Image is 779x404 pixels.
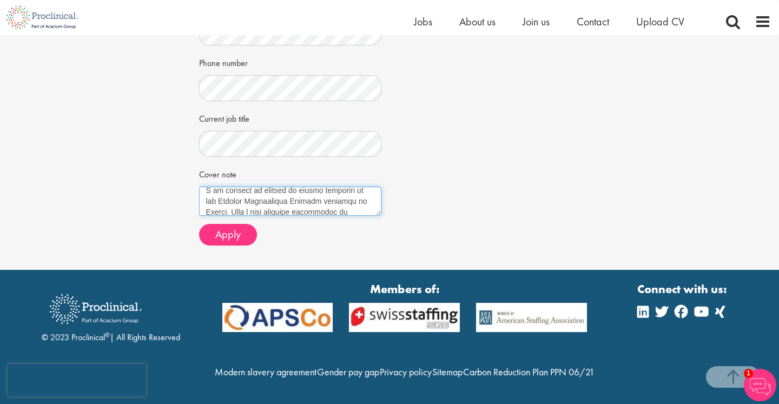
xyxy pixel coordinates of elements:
a: Carbon Reduction Plan PPN 06/21 [463,366,595,378]
a: Join us [523,15,550,29]
img: Proclinical Recruitment [42,287,150,332]
sup: ® [105,330,110,339]
img: APSCo [341,303,468,332]
a: Contact [577,15,609,29]
a: Sitemap [432,366,463,378]
a: Gender pay gap [317,366,379,378]
a: Modern slavery agreement [215,366,316,378]
img: APSCo [468,303,595,332]
strong: Members of: [222,281,587,297]
div: © 2023 Proclinical | All Rights Reserved [42,286,180,344]
a: Privacy policy [380,366,432,378]
strong: Connect with us: [637,281,729,297]
label: Cover note [199,165,236,181]
button: Apply [199,224,257,246]
label: Phone number [199,54,248,70]
a: Upload CV [636,15,684,29]
span: Apply [215,227,241,241]
span: 1 [744,369,753,378]
a: About us [459,15,496,29]
img: APSCo [214,303,341,332]
label: Current job title [199,109,249,125]
a: Jobs [414,15,432,29]
iframe: reCAPTCHA [8,364,146,396]
img: Chatbot [744,369,776,401]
